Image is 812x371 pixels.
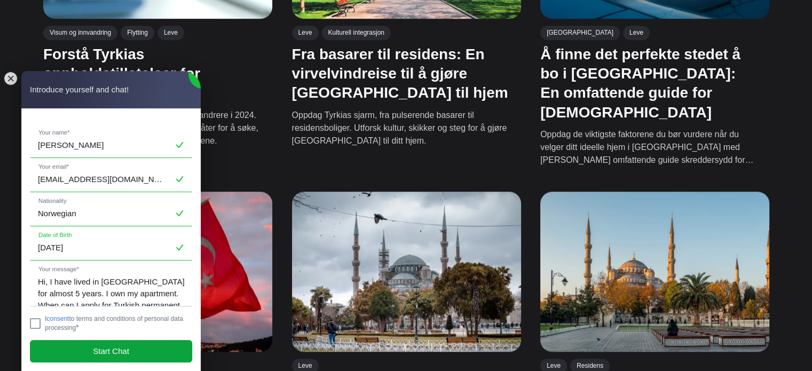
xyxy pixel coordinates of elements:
font: Oppdag de viktigste faktorene du bør vurdere når du velger ditt ideelle hjem i [GEOGRAPHIC_DATA] ... [540,130,753,178]
a: consent [46,315,69,322]
a: Leve [157,26,184,40]
font: Oppdag Tyrkias sjarm, fra pulserende basarer til residensboliger. Utforsk kultur, skikker og steg... [291,110,507,145]
font: Residens [577,362,603,369]
font: Visum og innvandring [50,29,111,37]
input: YYYY-MM-DD [30,235,192,260]
font: Leve [163,29,177,37]
font: Lær om Tyrkias oppholdstillatelser for utvandrere i 2024. [PERSON_NAME] detaljerte fremgangsmåter... [43,110,258,145]
a: Leve [291,26,318,40]
img: Å bo i Tyrkia som utlending: Alternativer for permanent oppholdstillatelse [291,192,521,352]
font: Leve [629,29,643,37]
a: [GEOGRAPHIC_DATA] [540,26,620,40]
img: Hvorfor du bør vurdere å bo i Tyrkia som expat [43,192,272,352]
font: [GEOGRAPHIC_DATA] [547,29,613,37]
a: Forstå Tyrkias oppholdstillatelser for utvandrere i 2024 [43,46,200,101]
a: Å finne det perfekte stedet å bo i [GEOGRAPHIC_DATA]: En omfattende guide for [DEMOGRAPHIC_DATA] [540,46,740,121]
font: Flytting [127,29,148,37]
font: Kulturell integrasjon [328,29,384,37]
font: Leve [547,362,561,369]
a: Fra basarer til residens: En virvelvindreise til å gjøre [GEOGRAPHIC_DATA] til hjem [291,46,508,101]
jdiv: I to terms and conditions of personal data processing [45,315,183,331]
a: Leve [622,26,649,40]
a: Kulturell integrasjon [321,26,390,40]
font: Leve [298,29,312,37]
a: Visum og innvandring [43,26,117,40]
font: Leve [298,362,312,369]
a: Flytting [121,26,154,40]
span: Start Chat [93,345,129,357]
img: Hva er en korttidsoppholdstillatelse? [540,192,769,352]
